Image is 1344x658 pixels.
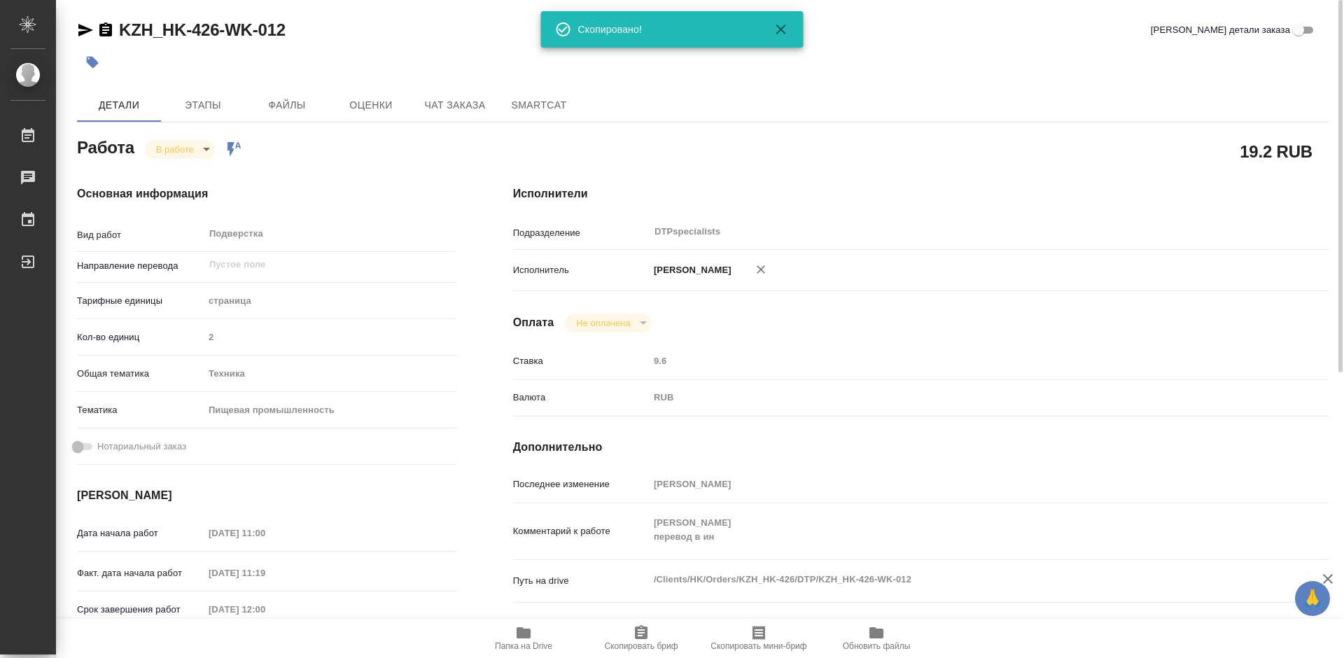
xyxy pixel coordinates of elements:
p: Факт. дата начала работ [77,566,204,580]
p: Направление перевода [77,259,204,273]
div: Пищевая промышленность [204,398,457,422]
span: Обновить файлы [843,641,911,651]
button: Добавить тэг [77,47,108,78]
p: Общая тематика [77,367,204,381]
textarea: [PERSON_NAME] перевод в ин [649,511,1261,549]
span: Папка на Drive [495,641,552,651]
span: [PERSON_NAME] детали заказа [1151,23,1290,37]
p: Подразделение [513,226,649,240]
p: Дата начала работ [77,526,204,540]
p: Срок завершения работ [77,603,204,617]
div: Скопировано! [578,22,753,36]
div: Техника [204,362,457,386]
button: Закрыть [764,21,798,38]
input: Пустое поле [649,351,1261,371]
button: Удалить исполнителя [745,254,776,285]
button: Скопировать ссылку для ЯМессенджера [77,22,94,38]
button: Скопировать мини-бриф [700,619,818,658]
p: Исполнитель [513,263,649,277]
span: 🙏 [1301,584,1324,613]
button: Скопировать ссылку [97,22,114,38]
p: Тарифные единицы [77,294,204,308]
span: Файлы [253,97,321,114]
p: [PERSON_NAME] [649,263,731,277]
p: Тематика [77,403,204,417]
button: Не оплачена [572,317,634,329]
input: Пустое поле [649,474,1261,494]
div: В работе [565,314,651,332]
div: страница [204,289,457,313]
textarea: /Clients/HK/Orders/KZH_HK-426/DTP/KZH_HK-426-WK-012 [649,568,1261,591]
h2: Работа [77,134,134,159]
button: Обновить файлы [818,619,935,658]
input: Пустое поле [204,327,457,347]
a: KZH_HK-426-WK-012 [119,20,286,39]
span: Детали [85,97,153,114]
div: В работе [145,140,215,159]
button: Папка на Drive [465,619,582,658]
p: Ставка [513,354,649,368]
span: Нотариальный заказ [97,440,186,454]
button: 🙏 [1295,581,1330,616]
p: Комментарий к работе [513,524,649,538]
p: Вид работ [77,228,204,242]
h4: Оплата [513,314,554,331]
h2: 19.2 RUB [1240,139,1312,163]
span: Скопировать бриф [604,641,678,651]
h4: Исполнители [513,185,1329,202]
span: Этапы [169,97,237,114]
span: Оценки [337,97,405,114]
p: Последнее изменение [513,477,649,491]
input: Пустое поле [204,523,326,543]
input: Пустое поле [208,256,424,273]
div: RUB [649,386,1261,409]
p: Кол-во единиц [77,330,204,344]
h4: Основная информация [77,185,457,202]
button: Скопировать бриф [582,619,700,658]
p: Путь на drive [513,574,649,588]
span: Чат заказа [421,97,489,114]
span: Скопировать мини-бриф [710,641,806,651]
h4: Дополнительно [513,439,1329,456]
button: В работе [152,143,198,155]
input: Пустое поле [204,563,326,583]
span: SmartCat [505,97,573,114]
h4: [PERSON_NAME] [77,487,457,504]
p: Валюта [513,391,649,405]
input: Пустое поле [204,599,326,619]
